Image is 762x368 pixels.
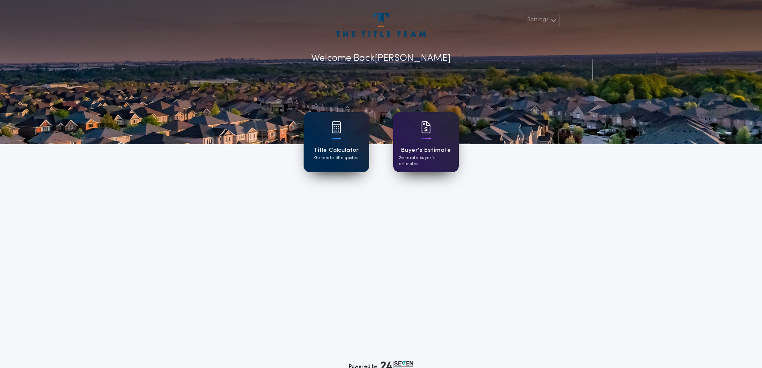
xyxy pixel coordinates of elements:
[399,155,453,167] p: Generate buyer's estimates
[522,13,560,27] button: Settings
[393,112,459,172] a: card iconBuyer's EstimateGenerate buyer's estimates
[304,112,369,172] a: card iconTitle CalculatorGenerate title quotes
[311,51,451,66] p: Welcome Back [PERSON_NAME]
[421,121,431,133] img: card icon
[401,146,451,155] h1: Buyer's Estimate
[336,13,426,37] img: account-logo
[314,155,358,161] p: Generate title quotes
[332,121,341,133] img: card icon
[313,146,359,155] h1: Title Calculator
